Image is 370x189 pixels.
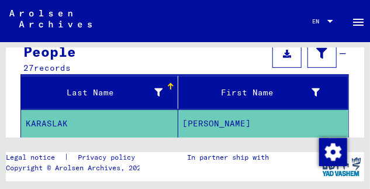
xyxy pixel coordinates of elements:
span: 27 [23,63,34,73]
div: Change consent [319,138,347,166]
mat-icon: Side nav toggle icon [351,15,365,29]
span: EN [312,18,325,25]
div: People [23,41,76,62]
button: Toggle sidenav [347,9,370,33]
mat-cell: KARASLAK [21,109,178,138]
span: records [34,63,71,73]
p: In partner ship with [187,152,269,163]
img: Change consent [319,138,347,166]
div: | [6,152,149,163]
a: Legal notice [6,152,64,163]
div: Last Name [26,83,178,102]
img: yv_logo.png [320,152,364,181]
img: Arolsen_neg.svg [9,10,92,28]
mat-cell: [PERSON_NAME] [178,109,349,138]
div: First Name [183,87,320,99]
div: Last Name [26,87,163,99]
p: Copyright © Arolsen Archives, 2021 [6,163,149,173]
a: Privacy policy [68,152,149,163]
div: First Name [183,83,335,102]
mat-header-cell: Last Name [21,76,178,109]
mat-header-cell: First Name [178,76,349,109]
